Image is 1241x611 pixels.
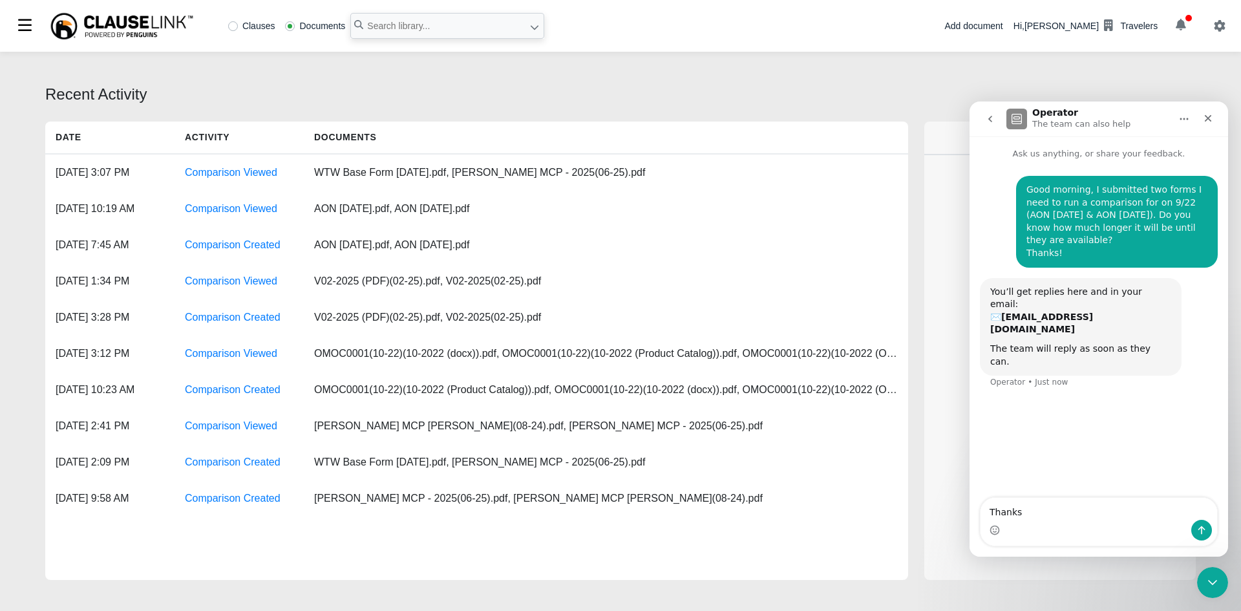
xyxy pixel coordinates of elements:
div: [PERSON_NAME] MCP [PERSON_NAME](08-24).pdf, [PERSON_NAME] MCP - 2025(06-25).pdf [304,408,773,444]
div: [DATE] 7:45 AM [45,227,175,263]
div: OMOC0001(10-22)(10-2022 (docx)).pdf, OMOC0001(10-22)(10-2022 (Product Catalog)).pdf, OMOC0001(10-... [304,336,908,372]
iframe: Intercom live chat [970,102,1228,557]
div: [DATE] 3:12 PM [45,336,175,372]
label: Clauses [228,21,275,30]
div: WTW Base Form [DATE].pdf, [PERSON_NAME] MCP - 2025(06-25).pdf [304,155,655,191]
div: [DATE] 1:34 PM [45,263,175,299]
div: V02-2025 (PDF)(02-25).pdf, V02-2025(02-25).pdf [304,263,562,299]
a: Comparison Created [185,239,281,250]
div: [DATE] 10:19 AM [45,191,175,227]
div: [DATE] 2:09 PM [45,444,175,480]
div: OMOC0001(10-22)(10-2022 (Product Catalog)).pdf, OMOC0001(10-22)(10-2022 (docx)).pdf, OMOC0001(10-... [304,372,908,408]
div: [PERSON_NAME] MCP - 2025(06-25).pdf, [PERSON_NAME] MCP [PERSON_NAME](08-24).pdf [304,480,773,517]
a: Comparison Viewed [185,348,277,359]
div: WTW Base Form [DATE].pdf, [PERSON_NAME] MCP - 2025(06-25).pdf [304,444,655,480]
h5: Activity [175,122,304,153]
a: Comparison Created [185,493,281,504]
a: Comparison Created [185,312,281,323]
div: AON [DATE].pdf, AON [DATE].pdf [304,227,562,263]
div: Recent Activity [45,83,1196,106]
div: Travelers [1120,19,1158,33]
div: AON [DATE].pdf, AON [DATE].pdf [304,191,562,227]
a: Comparison Viewed [185,275,277,286]
a: Comparison Viewed [185,167,277,178]
h5: Documents [304,122,562,153]
div: [DATE] 3:28 PM [45,299,175,336]
div: V02-2025 (PDF)(02-25).pdf, V02-2025(02-25).pdf [304,299,562,336]
iframe: Intercom live chat [1197,567,1228,598]
div: Click a row for more details. [935,184,1185,198]
a: Comparison Viewed [185,203,277,214]
input: Search library... [350,13,544,39]
div: [DATE] 3:07 PM [45,155,175,191]
h6: Activity Details [945,133,1175,142]
img: ClauseLink [49,12,195,41]
div: Hi, [PERSON_NAME] [1013,15,1158,37]
a: Comparison Created [185,384,281,395]
a: Comparison Created [185,456,281,467]
h5: Date [45,122,175,153]
div: Add document [944,19,1002,33]
div: [DATE] 9:58 AM [45,480,175,517]
label: Documents [285,21,345,30]
a: Comparison Viewed [185,420,277,431]
div: [DATE] 10:23 AM [45,372,175,408]
div: [DATE] 2:41 PM [45,408,175,444]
